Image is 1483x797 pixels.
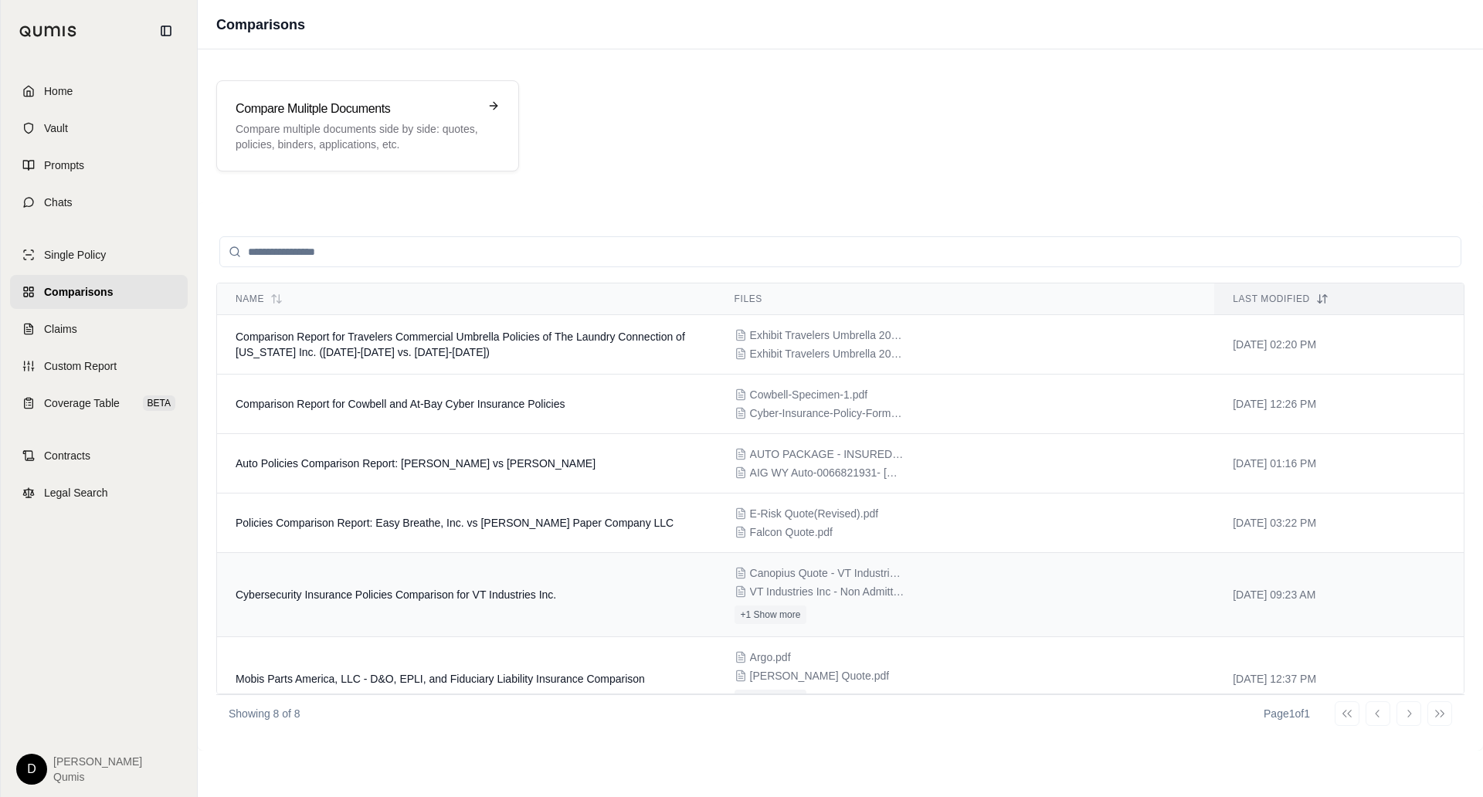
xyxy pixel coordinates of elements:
span: Cybersecurity Insurance Policies Comparison for VT Industries Inc. [236,588,556,601]
span: Auto Policies Comparison Report: Sosnick vs Barry [236,457,596,470]
a: Vault [10,111,188,145]
p: Compare multiple documents side by side: quotes, policies, binders, applications, etc. [236,121,478,152]
span: [PERSON_NAME] [53,754,142,769]
span: BETA [143,395,175,411]
a: Comparisons [10,275,188,309]
td: [DATE] 03:22 PM [1214,493,1464,553]
span: Home [44,83,73,99]
button: +1 Show more [735,690,807,708]
div: Page 1 of 1 [1264,706,1310,721]
a: Coverage TableBETA [10,386,188,420]
a: Custom Report [10,349,188,383]
a: Prompts [10,148,188,182]
span: Vault [44,120,68,136]
span: Argo.pdf [750,649,791,665]
span: Mobis Parts America, LLC - D&O, EPLI, and Fiduciary Liability Insurance Comparison [236,673,645,685]
span: Claims [44,321,77,337]
td: [DATE] 02:20 PM [1214,315,1464,375]
span: Exhibit Travelers Umbrella 2003-2004_1_16.pdf [750,327,904,343]
th: Files [716,283,1215,315]
div: Name [236,293,697,305]
button: Collapse sidebar [154,19,178,43]
a: Contracts [10,439,188,473]
span: Canopius Quote - VT Industries.pdf [750,565,904,581]
span: Qumis [53,769,142,785]
span: Single Policy [44,247,106,263]
span: Coverage Table [44,395,120,411]
a: Chats [10,185,188,219]
td: [DATE] 12:26 PM [1214,375,1464,434]
a: Claims [10,312,188,346]
span: Legal Search [44,485,108,500]
h3: Compare Mulitple Documents [236,100,478,118]
span: VT Industries Inc - Non Admitted - New Business - Quote_Redacted.pdf [750,584,904,599]
span: Prompts [44,158,84,173]
td: [DATE] 01:16 PM [1214,434,1464,493]
span: Cyber-Insurance-Policy-Form.pdf [750,405,904,421]
a: Single Policy [10,238,188,272]
span: Comparison Report for Cowbell and At-Bay Cyber Insurance Policies [236,398,565,410]
h1: Comparisons [216,14,305,36]
td: [DATE] 12:37 PM [1214,637,1464,721]
button: +1 Show more [735,605,807,624]
span: Custom Report [44,358,117,374]
span: Hudson Quote.pdf [750,668,890,683]
td: [DATE] 09:23 AM [1214,553,1464,637]
p: Showing 8 of 8 [229,706,300,721]
span: Policies Comparison Report: Easy Breathe, Inc. vs Frick Paper Company LLC [236,517,674,529]
span: Comparison Report for Travelers Commercial Umbrella Policies of The Laundry Connection of Indiana... [236,331,685,358]
span: Comparisons [44,284,113,300]
a: Legal Search [10,476,188,510]
span: Cowbell-Specimen-1.pdf [750,387,868,402]
span: AUTO PACKAGE - INSURED_BROKER 2024-08.pdf [750,446,904,462]
span: Contracts [44,448,90,463]
span: Chats [44,195,73,210]
span: Falcon Quote.pdf [750,524,833,540]
img: Qumis Logo [19,25,77,37]
a: Home [10,74,188,108]
div: Last modified [1233,293,1445,305]
span: AIG WY Auto-0066821931- 06.01.2022-06.01.2023.pdf [750,465,904,480]
div: D [16,754,47,785]
span: E-Risk Quote(Revised).pdf [750,506,879,521]
span: Exhibit Travelers Umbrella 2005-2006_1_20.pdf [750,346,904,361]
